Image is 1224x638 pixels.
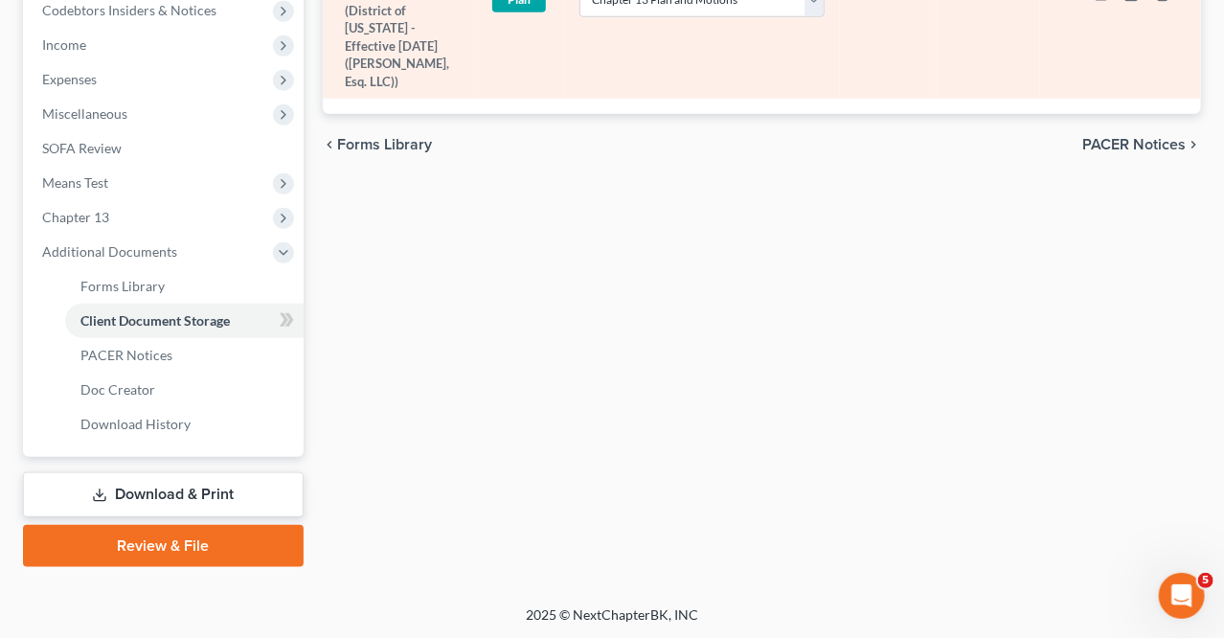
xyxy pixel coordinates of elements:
[42,2,216,18] span: Codebtors Insiders & Notices
[65,338,304,373] a: PACER Notices
[42,105,127,122] span: Miscellaneous
[1186,137,1201,152] i: chevron_right
[65,407,304,442] a: Download History
[80,347,172,363] span: PACER Notices
[42,243,177,260] span: Additional Documents
[23,472,304,517] a: Download & Print
[42,71,97,87] span: Expenses
[338,137,433,152] span: Forms Library
[65,269,304,304] a: Forms Library
[42,140,122,156] span: SOFA Review
[80,381,155,398] span: Doc Creator
[1082,137,1186,152] span: PACER Notices
[80,278,165,294] span: Forms Library
[323,137,433,152] button: chevron_left Forms Library
[80,312,230,329] span: Client Document Storage
[23,525,304,567] a: Review & File
[42,174,108,191] span: Means Test
[1198,573,1213,588] span: 5
[27,131,304,166] a: SOFA Review
[42,209,109,225] span: Chapter 13
[323,137,338,152] i: chevron_left
[1082,137,1201,152] button: PACER Notices chevron_right
[1159,573,1205,619] iframe: Intercom live chat
[65,373,304,407] a: Doc Creator
[80,416,191,432] span: Download History
[42,36,86,53] span: Income
[65,304,304,338] a: Client Document Storage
